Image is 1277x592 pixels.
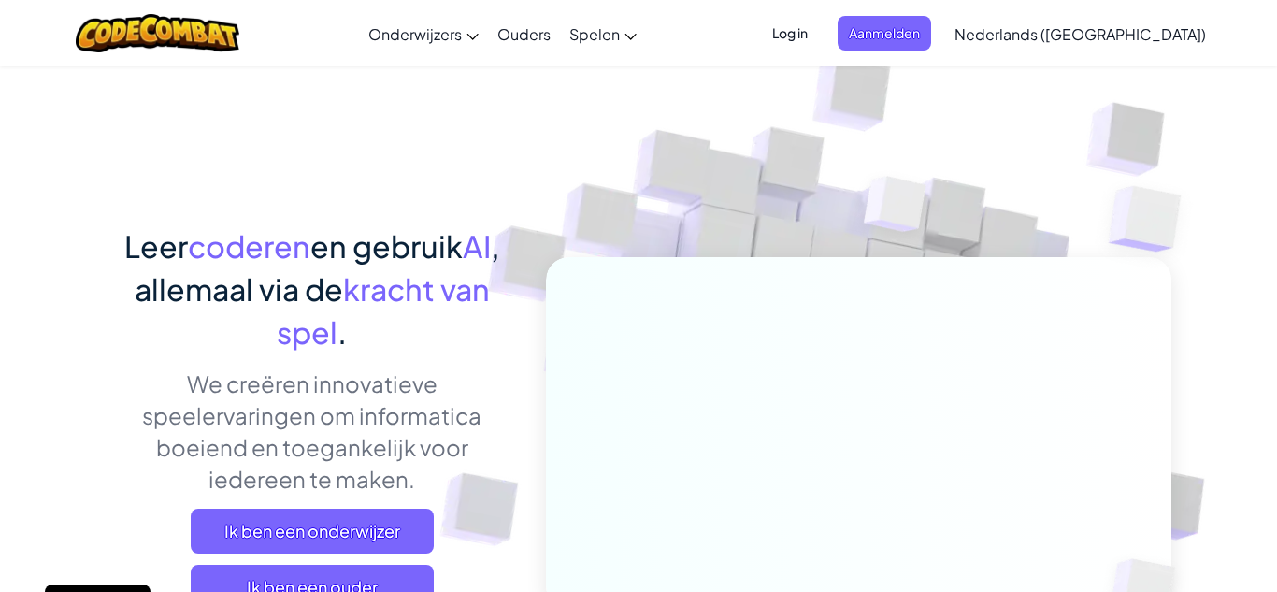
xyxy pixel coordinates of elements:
[463,227,491,265] span: AI
[954,24,1206,44] span: Nederlands ([GEOGRAPHIC_DATA])
[277,270,490,351] span: kracht van spel
[310,227,463,265] span: en gebruik
[945,8,1215,59] a: Nederlands ([GEOGRAPHIC_DATA])
[124,227,188,265] span: Leer
[106,368,518,495] p: We creëren innovatieve speelervaringen om informatica boeiend en toegankelijk voor iedereen te ma...
[761,16,819,51] button: Log in
[368,24,462,44] span: Onderwijzers
[337,313,347,351] span: .
[1071,140,1233,298] img: Overlap cubes
[829,139,964,279] img: Overlap cubes
[76,14,239,52] img: CodeCombat logo
[838,16,931,51] button: Aanmelden
[560,8,646,59] a: Spelen
[359,8,488,59] a: Onderwijzers
[191,509,434,554] a: Ik ben een onderwijzer
[569,24,620,44] span: Spelen
[488,8,560,59] a: Ouders
[188,227,310,265] span: coderen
